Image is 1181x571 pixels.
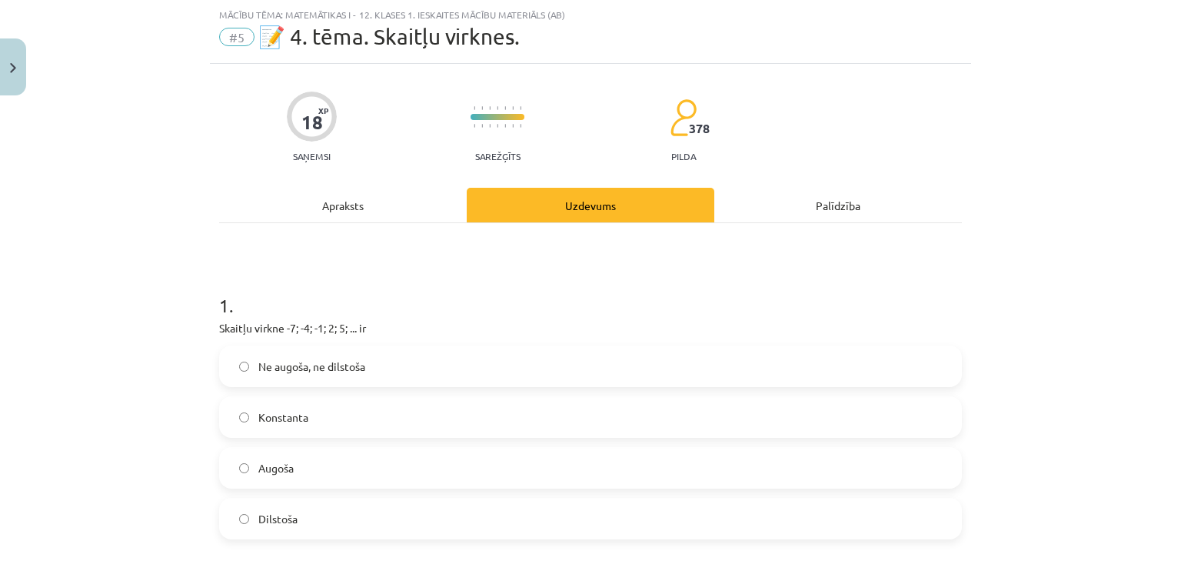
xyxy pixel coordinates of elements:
div: Palīdzība [714,188,962,222]
p: pilda [671,151,696,162]
p: Sarežģīts [475,151,521,162]
span: 378 [689,122,710,135]
span: XP [318,106,328,115]
input: Konstanta [239,412,249,422]
img: icon-short-line-57e1e144782c952c97e751825c79c345078a6d821885a25fce030b3d8c18986b.svg [512,106,514,110]
img: icon-short-line-57e1e144782c952c97e751825c79c345078a6d821885a25fce030b3d8c18986b.svg [512,124,514,128]
p: Skaitļu virkne -7; -4; -1; 2; 5; ... ir [219,320,962,336]
div: Uzdevums [467,188,714,222]
img: icon-close-lesson-0947bae3869378f0d4975bcd49f059093ad1ed9edebbc8119c70593378902aed.svg [10,63,16,73]
img: icon-short-line-57e1e144782c952c97e751825c79c345078a6d821885a25fce030b3d8c18986b.svg [474,106,475,110]
h1: 1 . [219,268,962,316]
img: icon-short-line-57e1e144782c952c97e751825c79c345078a6d821885a25fce030b3d8c18986b.svg [481,124,483,128]
img: icon-short-line-57e1e144782c952c97e751825c79c345078a6d821885a25fce030b3d8c18986b.svg [504,106,506,110]
span: Ne augoša, ne dilstoša [258,359,365,375]
input: Ne augoša, ne dilstoša [239,362,249,372]
span: 📝 4. tēma. Skaitļu virknes. [258,24,520,49]
img: icon-short-line-57e1e144782c952c97e751825c79c345078a6d821885a25fce030b3d8c18986b.svg [489,124,491,128]
img: icon-short-line-57e1e144782c952c97e751825c79c345078a6d821885a25fce030b3d8c18986b.svg [497,124,498,128]
span: Dilstoša [258,511,298,527]
img: icon-short-line-57e1e144782c952c97e751825c79c345078a6d821885a25fce030b3d8c18986b.svg [504,124,506,128]
img: icon-short-line-57e1e144782c952c97e751825c79c345078a6d821885a25fce030b3d8c18986b.svg [497,106,498,110]
img: icon-short-line-57e1e144782c952c97e751825c79c345078a6d821885a25fce030b3d8c18986b.svg [489,106,491,110]
div: Mācību tēma: Matemātikas i - 12. klases 1. ieskaites mācību materiāls (ab) [219,9,962,20]
img: icon-short-line-57e1e144782c952c97e751825c79c345078a6d821885a25fce030b3d8c18986b.svg [520,106,521,110]
input: Augoša [239,463,249,473]
img: icon-short-line-57e1e144782c952c97e751825c79c345078a6d821885a25fce030b3d8c18986b.svg [520,124,521,128]
input: Dilstoša [239,514,249,524]
img: students-c634bb4e5e11cddfef0936a35e636f08e4e9abd3cc4e673bd6f9a4125e45ecb1.svg [670,99,697,137]
p: Saņemsi [287,151,337,162]
span: Augoša [258,460,294,476]
img: icon-short-line-57e1e144782c952c97e751825c79c345078a6d821885a25fce030b3d8c18986b.svg [474,124,475,128]
img: icon-short-line-57e1e144782c952c97e751825c79c345078a6d821885a25fce030b3d8c18986b.svg [481,106,483,110]
span: #5 [219,28,254,46]
div: 18 [301,112,323,133]
div: Apraksts [219,188,467,222]
span: Konstanta [258,409,308,426]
